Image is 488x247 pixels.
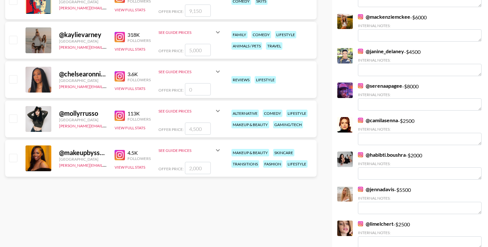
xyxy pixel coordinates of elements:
[158,9,184,14] span: Offer Price:
[115,125,145,130] button: View Full Stats
[59,162,185,168] a: [PERSON_NAME][EMAIL_ADDRESS][PERSON_NAME][DOMAIN_NAME]
[115,47,145,52] button: View Full Stats
[263,160,282,168] div: fashion
[59,157,107,162] div: [GEOGRAPHIC_DATA]
[59,39,107,44] div: [GEOGRAPHIC_DATA]
[358,14,410,20] a: @mackenziemckee
[158,109,214,114] div: See Guide Prices
[358,186,482,214] div: - $ 5500
[115,165,145,170] button: View Full Stats
[59,31,107,39] div: @ kaylievarney
[231,31,248,38] div: family
[358,92,482,97] div: Internal Notes:
[59,122,185,128] a: [PERSON_NAME][EMAIL_ADDRESS][PERSON_NAME][DOMAIN_NAME]
[115,7,145,12] button: View Full Stats
[127,32,151,38] div: 318K
[59,78,107,83] div: [GEOGRAPHIC_DATA]
[127,38,151,43] div: Followers
[231,110,259,117] div: alternative
[127,117,151,122] div: Followers
[158,166,184,171] span: Offer Price:
[127,156,151,161] div: Followers
[185,162,211,174] input: 2,000
[358,117,482,145] div: - $ 2500
[255,76,276,84] div: lifestyle
[358,48,404,54] a: @janine_delaney
[358,14,363,19] img: Instagram
[286,160,308,168] div: lifestyle
[273,121,303,128] div: gaming/tech
[358,221,363,226] img: Instagram
[158,48,184,53] span: Offer Price:
[358,230,482,235] div: Internal Notes:
[59,117,107,122] div: [GEOGRAPHIC_DATA]
[59,4,185,10] a: [PERSON_NAME][EMAIL_ADDRESS][PERSON_NAME][DOMAIN_NAME]
[158,148,214,153] div: See Guide Prices
[158,88,184,93] span: Offer Price:
[59,149,107,157] div: @ makeupbyssummer
[127,77,151,82] div: Followers
[358,187,363,192] img: Instagram
[231,160,259,168] div: transitions
[358,83,482,111] div: - $ 8000
[115,71,125,82] img: Instagram
[358,49,363,54] img: Instagram
[158,127,184,132] span: Offer Price:
[358,118,363,123] img: Instagram
[158,25,222,40] div: See Guide Prices
[231,121,269,128] div: makeup & beauty
[127,71,151,77] div: 3.6K
[358,117,398,123] a: @camilasenna
[266,42,282,50] div: travel
[231,149,269,156] div: makeup & beauty
[59,83,185,89] a: [PERSON_NAME][EMAIL_ADDRESS][PERSON_NAME][DOMAIN_NAME]
[127,110,151,117] div: 113K
[358,48,482,76] div: - $ 4500
[275,31,296,38] div: lifestyle
[358,161,482,166] div: Internal Notes:
[358,23,482,28] div: Internal Notes:
[358,152,482,180] div: - $ 2000
[115,86,145,91] button: View Full Stats
[115,150,125,160] img: Instagram
[231,76,251,84] div: reviews
[59,70,107,78] div: @ chelsearonniemurphy
[358,152,363,157] img: Instagram
[273,149,294,156] div: skincare
[358,83,402,89] a: @serenaapagee
[185,123,211,135] input: 4,500
[185,44,211,56] input: 5,000
[158,143,222,158] div: See Guide Prices
[286,110,308,117] div: lifestyle
[59,44,185,50] a: [PERSON_NAME][EMAIL_ADDRESS][PERSON_NAME][DOMAIN_NAME]
[358,186,394,193] a: @jennadavis
[59,109,107,117] div: @ mollyrrusso
[115,111,125,121] img: Instagram
[358,58,482,63] div: Internal Notes:
[127,150,151,156] div: 4.5K
[231,42,262,50] div: animals / pets
[158,103,222,119] div: See Guide Prices
[251,31,271,38] div: comedy
[358,83,363,88] img: Instagram
[358,14,482,42] div: - $ 6000
[358,196,482,201] div: Internal Notes:
[358,152,406,158] a: @habibti.boushra
[115,32,125,42] img: Instagram
[158,30,214,35] div: See Guide Prices
[358,221,393,227] a: @limelchert
[185,83,211,95] input: 0
[158,64,222,79] div: See Guide Prices
[158,69,214,74] div: See Guide Prices
[358,127,482,132] div: Internal Notes:
[185,5,211,17] input: 9,150
[263,110,282,117] div: comedy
